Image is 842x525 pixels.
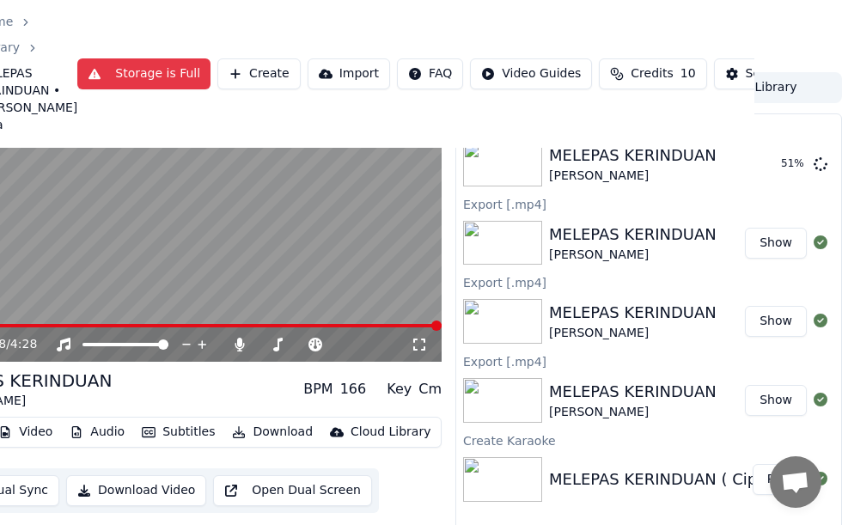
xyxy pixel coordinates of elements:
[549,223,717,247] div: MELEPAS KERINDUAN
[712,75,839,100] button: Library
[77,58,210,89] button: Storage is Full
[456,351,841,371] div: Export [.mp4]
[135,420,222,444] button: Subtitles
[745,385,807,416] button: Show
[549,168,717,185] div: [PERSON_NAME]
[387,379,412,400] div: Key
[745,228,807,259] button: Show
[456,430,841,450] div: Create Karaoke
[470,58,592,89] button: Video Guides
[714,58,806,89] button: Settings
[418,379,442,400] div: Cm
[746,65,795,82] div: Settings
[217,58,301,89] button: Create
[10,336,37,353] span: 4:28
[781,157,807,171] div: 51 %
[549,247,717,264] div: [PERSON_NAME]
[351,424,430,441] div: Cloud Library
[680,65,696,82] span: 10
[549,301,717,325] div: MELEPAS KERINDUAN
[66,475,206,506] button: Download Video
[456,193,841,214] div: Export [.mp4]
[753,464,807,495] button: Play
[770,456,821,508] a: Open chat
[745,306,807,337] button: Show
[456,272,841,292] div: Export [.mp4]
[549,325,717,342] div: [PERSON_NAME]
[397,58,463,89] button: FAQ
[303,379,333,400] div: BPM
[549,143,717,168] div: MELEPAS KERINDUAN
[549,404,717,421] div: [PERSON_NAME]
[225,420,320,444] button: Download
[63,420,131,444] button: Audio
[340,379,367,400] div: 166
[213,475,372,506] button: Open Dual Screen
[631,65,673,82] span: Credits
[549,380,717,404] div: MELEPAS KERINDUAN
[308,58,390,89] button: Import
[599,58,706,89] button: Credits10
